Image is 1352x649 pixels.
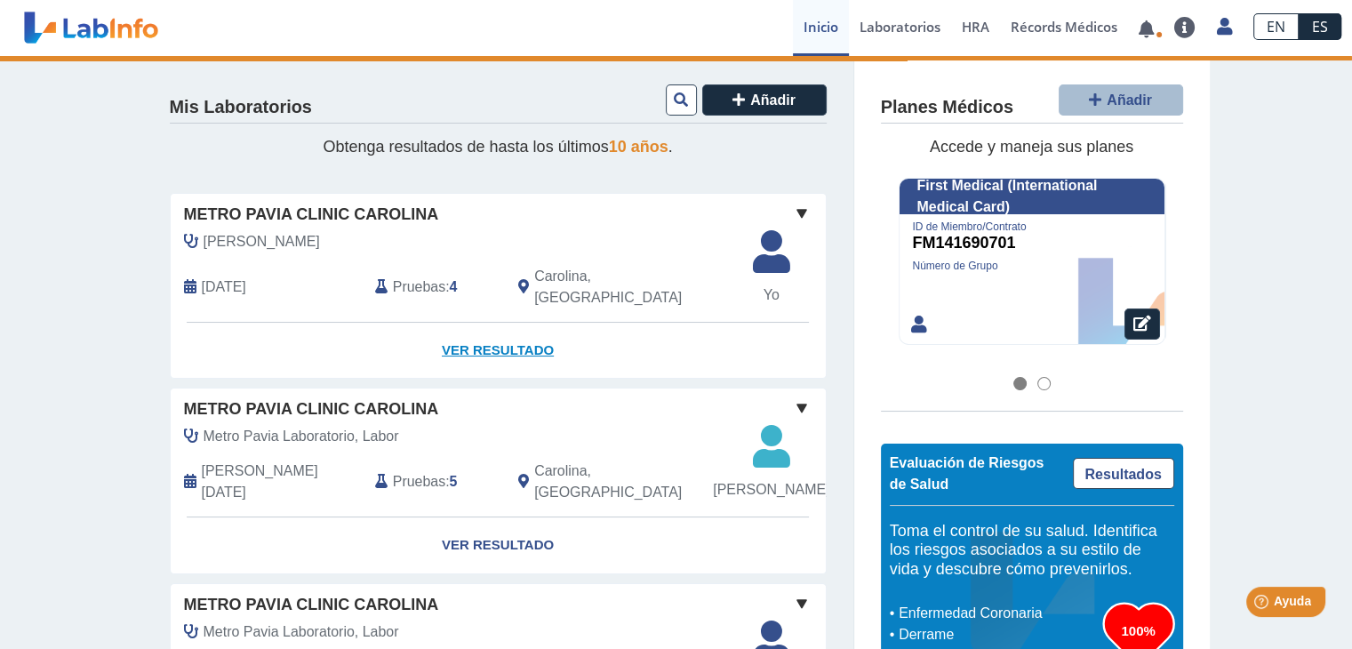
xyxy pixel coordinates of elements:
div: : [362,461,505,503]
div: : [362,266,505,308]
h4: Mis Laboratorios [170,97,312,118]
a: Ver Resultado [171,323,826,379]
h5: Toma el control de su salud. Identifica los riesgos asociados a su estilo de vida y descubre cómo... [890,522,1174,580]
span: Metro Pavia Laboratorio, Labor [204,621,399,643]
span: Yo [742,284,801,306]
span: Pruebas [393,471,445,493]
span: Pruebas [393,276,445,298]
h4: Planes Médicos [881,97,1013,118]
span: Metro Pavia Clinic Carolina [184,397,439,421]
li: Derrame [894,624,1103,645]
a: Ver Resultado [171,517,826,573]
span: Añadir [750,92,796,108]
span: Accede y maneja sus planes [930,138,1133,156]
span: Carolina, PR [534,266,731,308]
span: Hernandez Davila, Leticia [204,231,320,252]
button: Añadir [1059,84,1183,116]
span: Añadir [1107,92,1152,108]
b: 4 [450,279,458,294]
span: Evaluación de Riesgos de Salud [890,455,1044,492]
span: HRA [962,18,989,36]
a: Resultados [1073,458,1174,489]
span: 10 años [609,138,668,156]
span: 2024-01-09 [202,461,362,503]
li: Enfermedad Coronaria [894,603,1103,624]
span: [PERSON_NAME] [713,479,829,501]
span: Obtenga resultados de hasta los últimos . [323,138,672,156]
a: EN [1253,13,1299,40]
iframe: Help widget launcher [1194,580,1332,629]
span: Metro Pavia Laboratorio, Labor [204,426,399,447]
a: ES [1299,13,1341,40]
button: Añadir [702,84,827,116]
span: Carolina, PR [534,461,731,503]
span: 2025-08-15 [202,276,246,298]
span: Metro Pavia Clinic Carolina [184,203,439,227]
span: Metro Pavia Clinic Carolina [184,593,439,617]
h3: 100% [1103,620,1174,642]
b: 5 [450,474,458,489]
